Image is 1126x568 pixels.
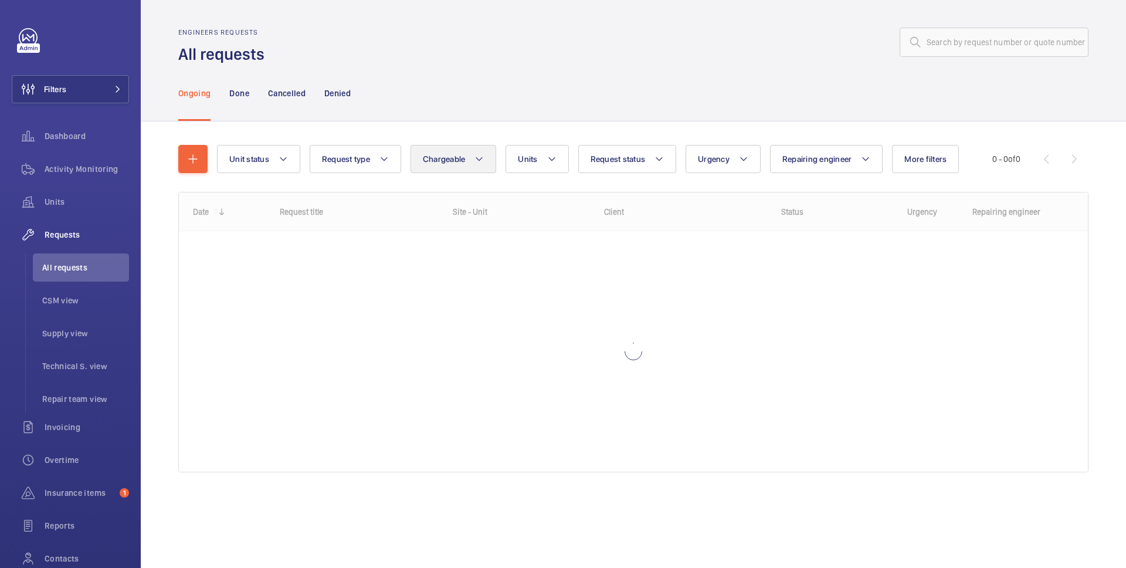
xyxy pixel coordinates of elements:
[411,145,497,173] button: Chargeable
[217,145,300,173] button: Unit status
[45,196,129,208] span: Units
[44,83,66,95] span: Filters
[42,393,129,405] span: Repair team view
[892,145,959,173] button: More filters
[45,130,129,142] span: Dashboard
[992,155,1020,163] span: 0 - 0 0
[45,163,129,175] span: Activity Monitoring
[268,87,306,99] p: Cancelled
[42,295,129,306] span: CSM view
[12,75,129,103] button: Filters
[120,488,129,498] span: 1
[310,145,401,173] button: Request type
[423,154,466,164] span: Chargeable
[229,87,249,99] p: Done
[506,145,568,173] button: Units
[322,154,370,164] span: Request type
[770,145,883,173] button: Repairing engineer
[45,454,129,466] span: Overtime
[45,421,129,433] span: Invoicing
[900,28,1088,57] input: Search by request number or quote number
[45,553,129,564] span: Contacts
[324,87,351,99] p: Denied
[178,28,272,36] h2: Engineers requests
[42,262,129,273] span: All requests
[1008,154,1016,164] span: of
[178,87,211,99] p: Ongoing
[178,43,272,65] h1: All requests
[229,154,269,164] span: Unit status
[782,154,852,164] span: Repairing engineer
[45,520,129,532] span: Reports
[42,360,129,372] span: Technical S. view
[518,154,537,164] span: Units
[578,145,677,173] button: Request status
[698,154,730,164] span: Urgency
[45,487,115,499] span: Insurance items
[42,327,129,339] span: Supply view
[686,145,761,173] button: Urgency
[591,154,646,164] span: Request status
[904,154,947,164] span: More filters
[45,229,129,241] span: Requests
